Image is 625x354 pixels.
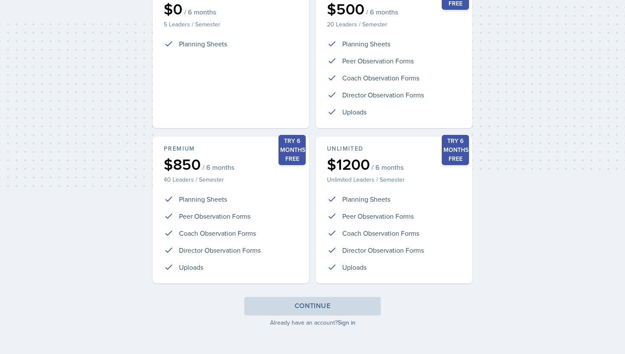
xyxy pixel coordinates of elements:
[327,20,461,29] p: 20 Leaders / Semester
[179,194,227,204] p: Planning Sheets
[442,135,469,165] div: Try 6 months free
[179,39,227,49] p: Planning Sheets
[164,1,298,17] div: $0
[179,262,203,272] p: Uploads
[327,144,461,153] div: Unlimited
[372,163,403,171] span: / 6 months
[164,175,298,184] p: 40 Leaders / Semester
[278,135,306,165] div: Try 6 months free
[153,318,472,327] p: Already have an account?
[179,245,261,255] p: Director Observation Forms
[342,211,414,221] p: Peer Observation Forms
[295,301,330,311] div: Continue
[342,90,424,100] p: Director Observation Forms
[179,228,256,238] p: Coach Observation Forms
[164,144,298,153] div: Premium
[179,211,250,221] p: Peer Observation Forms
[342,228,419,238] p: Coach Observation Forms
[164,20,298,29] p: 5 Leaders / Semester
[342,107,366,117] p: Uploads
[342,39,390,49] p: Planning Sheets
[327,175,461,184] p: Unlimited Leaders / Semester
[342,194,390,204] p: Planning Sheets
[338,318,355,327] a: Sign in
[342,262,366,272] p: Uploads
[164,157,298,172] div: $850
[327,1,461,17] div: $500
[366,8,398,16] span: / 6 months
[184,8,216,16] span: / 6 months
[342,56,414,66] p: Peer Observation Forms
[342,245,424,255] p: Director Observation Forms
[202,163,234,171] span: / 6 months
[244,297,381,315] button: Continue
[327,157,461,172] div: $1200
[342,73,419,83] p: Coach Observation Forms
